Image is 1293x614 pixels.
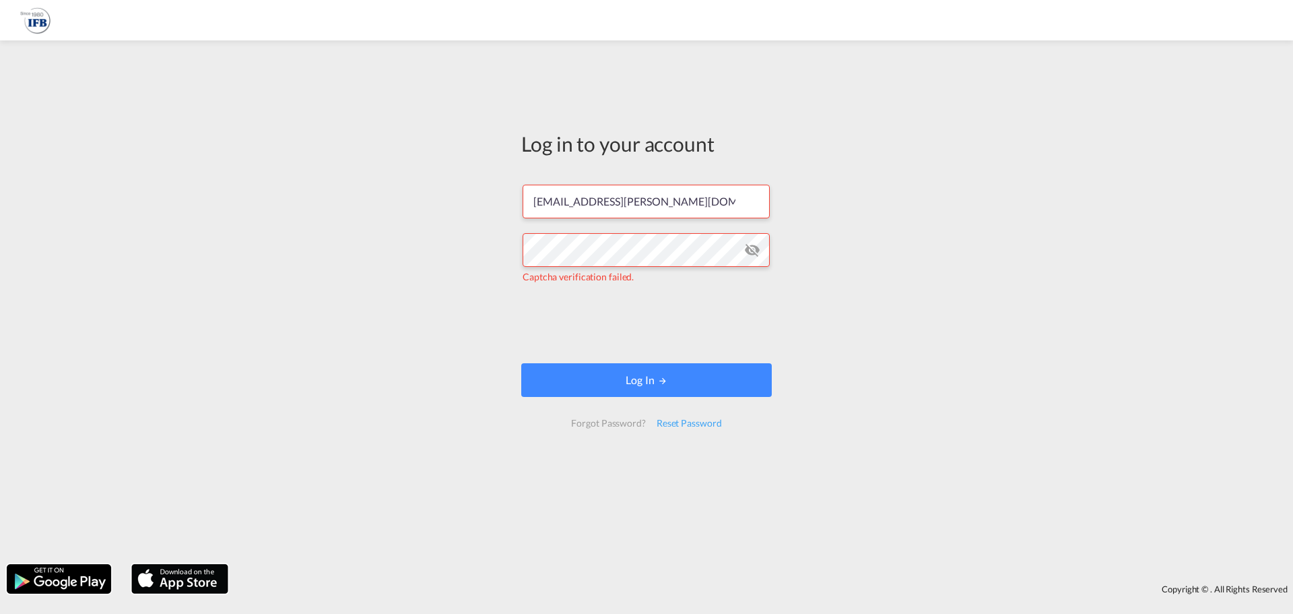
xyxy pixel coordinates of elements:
input: Enter email/phone number [523,185,770,218]
div: Forgot Password? [566,411,651,435]
div: Copyright © . All Rights Reserved [235,578,1293,601]
img: b628ab10256c11eeb52753acbc15d091.png [20,5,51,36]
img: apple.png [130,563,230,595]
div: Log in to your account [521,129,772,158]
img: google.png [5,563,112,595]
div: Reset Password [651,411,727,435]
button: LOGIN [521,363,772,397]
iframe: reCAPTCHA [544,297,749,350]
md-icon: icon-eye-off [744,242,760,258]
span: Captcha verification failed. [523,271,634,282]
